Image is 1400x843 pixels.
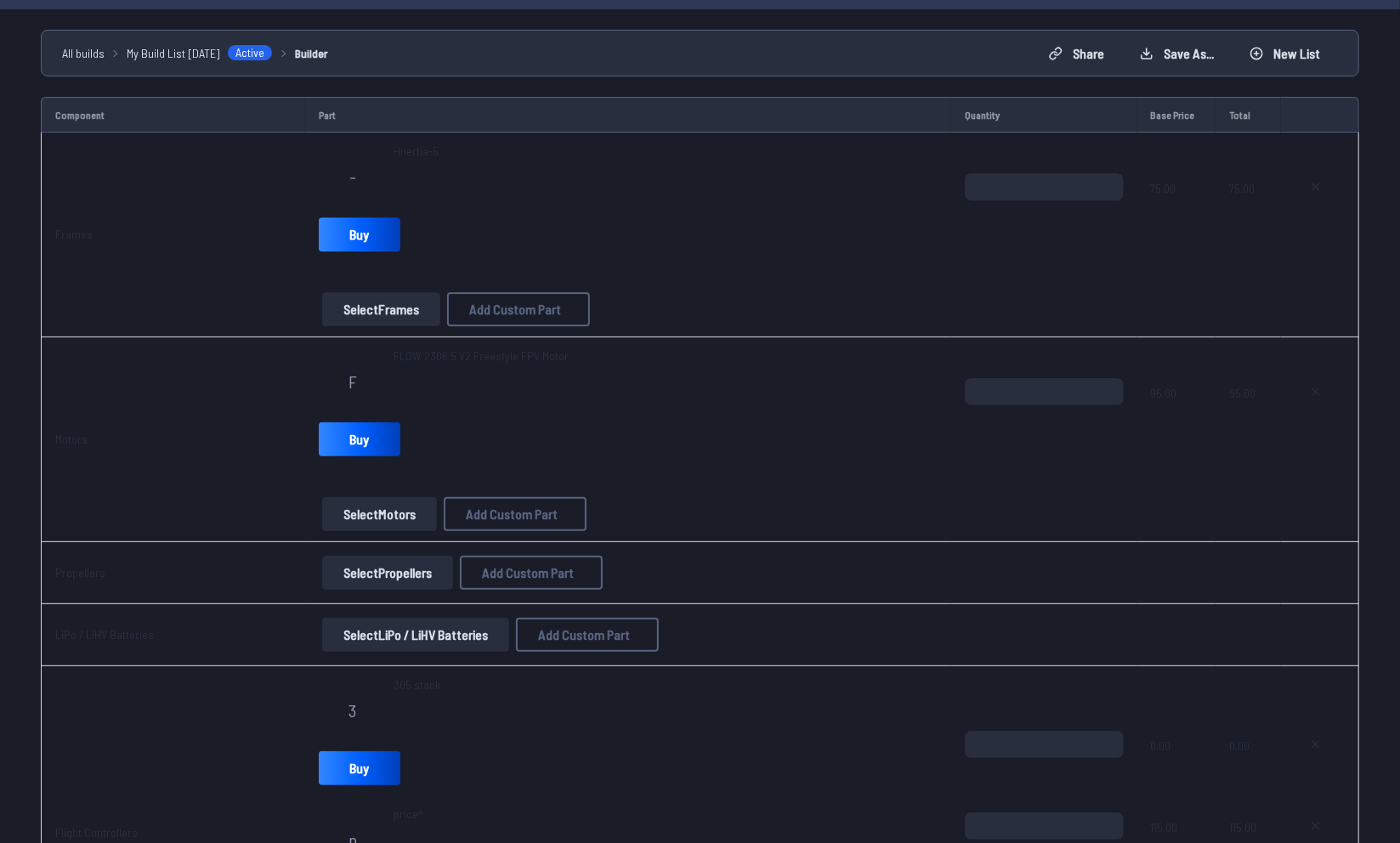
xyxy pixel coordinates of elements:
a: Frames [55,227,93,241]
button: SelectLiPo / LiHV Batteries [322,618,509,652]
button: New List [1235,40,1335,67]
a: SelectLiPo / LiHV Batteries [319,618,513,652]
a: All builds [62,44,105,62]
span: 95.00 [1229,378,1267,460]
a: Buy [319,422,400,456]
button: SelectFrames [322,292,440,326]
span: 0.00 [1151,731,1203,812]
a: Motors [55,432,88,446]
button: SelectPropellers [322,556,453,590]
a: SelectFrames [319,292,444,326]
a: LiPo / LiHV Batteries [55,627,154,642]
a: Buy [319,218,400,252]
a: Propellers [55,565,105,580]
td: Part [305,97,951,133]
button: Share [1034,40,1119,67]
td: Component [41,97,305,133]
a: SelectMotors [319,497,440,531]
button: Add Custom Part [444,497,587,531]
button: Save as... [1125,40,1228,67]
button: SelectMotors [322,497,437,531]
a: SelectPropellers [319,556,456,590]
span: F [349,373,357,390]
span: FLOW 2306.5 V2 Freestyle FPV Motor [394,348,569,365]
span: 75.00 [1151,173,1203,255]
a: Flight Controllers [55,825,138,840]
span: Add Custom Part [466,507,558,521]
span: Add Custom Part [469,303,561,316]
button: Add Custom Part [516,618,659,652]
span: price^ [394,806,423,823]
span: - [349,168,356,185]
span: 95.00 [1151,378,1203,460]
span: 0.00 [1229,731,1267,812]
span: My Build List [DATE] [127,44,220,62]
a: Builder [295,44,328,62]
span: 305 stack [394,676,440,693]
button: Add Custom Part [447,292,590,326]
a: My Build List [DATE]Active [127,44,273,62]
td: Quantity [951,97,1136,133]
span: Add Custom Part [482,566,574,580]
td: Total [1216,97,1281,133]
a: Buy [319,751,400,785]
span: 75.00 [1229,173,1267,255]
span: -inertia-5 [394,143,439,160]
span: Active [227,44,273,61]
td: Base Price [1137,97,1216,133]
span: Add Custom Part [538,628,630,642]
span: 3 [349,702,357,719]
button: Add Custom Part [460,556,603,590]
